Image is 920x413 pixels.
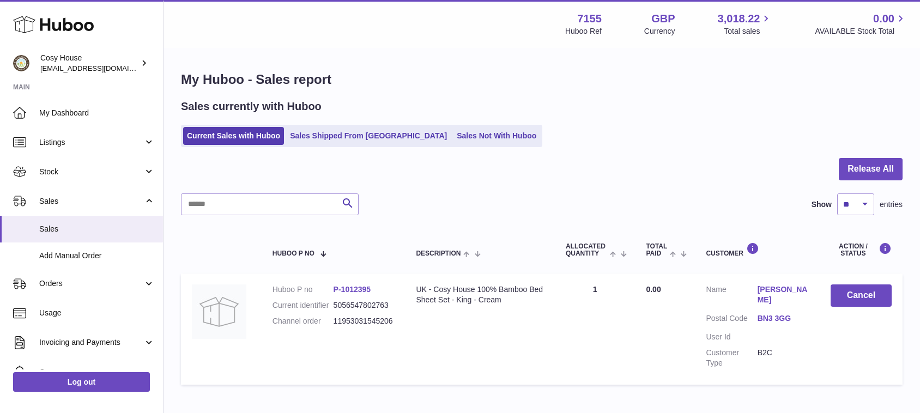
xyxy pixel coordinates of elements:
[39,367,155,377] span: Cases
[39,224,155,234] span: Sales
[273,250,314,257] span: Huboo P no
[644,26,675,37] div: Currency
[183,127,284,145] a: Current Sales with Huboo
[706,313,757,326] dt: Postal Code
[555,274,635,384] td: 1
[706,332,757,342] dt: User Id
[566,243,607,257] span: ALLOCATED Quantity
[646,285,661,294] span: 0.00
[453,127,540,145] a: Sales Not With Huboo
[839,158,903,180] button: Release All
[758,313,809,324] a: BN3 3GG
[718,11,773,37] a: 3,018.22 Total sales
[706,284,757,308] dt: Name
[273,316,334,326] dt: Channel order
[873,11,894,26] span: 0.00
[181,71,903,88] h1: My Huboo - Sales report
[815,11,907,37] a: 0.00 AVAILABLE Stock Total
[39,337,143,348] span: Invoicing and Payments
[416,284,544,305] div: UK - Cosy House 100% Bamboo Bed Sheet Set - King - Cream
[706,348,757,368] dt: Customer Type
[758,284,809,305] a: [PERSON_NAME]
[416,250,461,257] span: Description
[286,127,451,145] a: Sales Shipped From [GEOGRAPHIC_DATA]
[831,242,892,257] div: Action / Status
[192,284,246,339] img: no-photo.jpg
[39,196,143,206] span: Sales
[273,300,334,311] dt: Current identifier
[334,285,371,294] a: P-1012395
[706,242,808,257] div: Customer
[724,26,772,37] span: Total sales
[334,316,395,326] dd: 11953031545206
[831,284,892,307] button: Cancel
[40,53,138,74] div: Cosy House
[334,300,395,311] dd: 5056547802763
[577,11,602,26] strong: 7155
[718,11,760,26] span: 3,018.22
[39,137,143,148] span: Listings
[758,348,809,368] dd: B2C
[273,284,334,295] dt: Huboo P no
[815,26,907,37] span: AVAILABLE Stock Total
[565,26,602,37] div: Huboo Ref
[181,99,322,114] h2: Sales currently with Huboo
[13,55,29,71] img: info@wholesomegoods.com
[39,108,155,118] span: My Dashboard
[39,167,143,177] span: Stock
[880,199,903,210] span: entries
[651,11,675,26] strong: GBP
[40,64,160,72] span: [EMAIL_ADDRESS][DOMAIN_NAME]
[39,251,155,261] span: Add Manual Order
[39,278,143,289] span: Orders
[13,372,150,392] a: Log out
[812,199,832,210] label: Show
[646,243,667,257] span: Total paid
[39,308,155,318] span: Usage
